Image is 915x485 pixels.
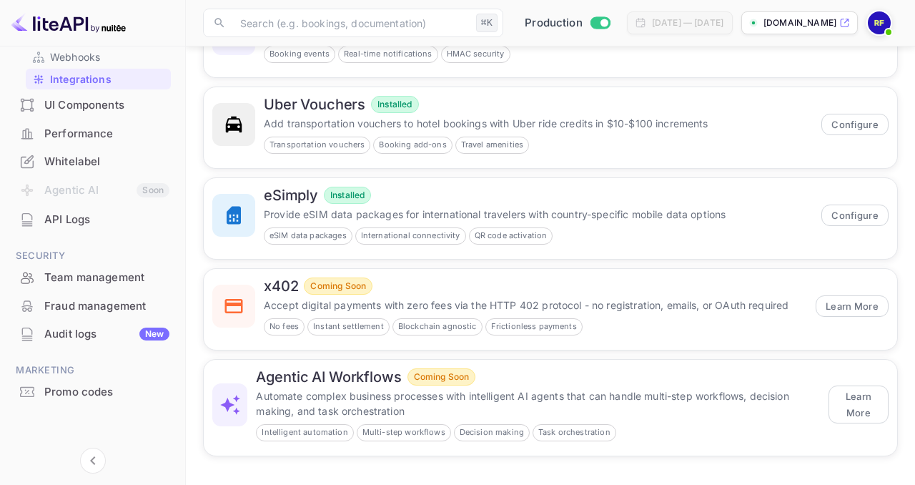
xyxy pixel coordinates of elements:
div: Fraud management [9,293,177,320]
a: Promo codes [9,378,177,405]
h6: Agentic AI Workflows [256,368,401,386]
span: HMAC security [442,48,510,60]
span: Coming Soon [408,371,475,383]
img: Romain Fernandez [868,11,891,34]
div: Switch to Sandbox mode [519,15,615,31]
span: Production [525,15,583,31]
span: Multi-step workflows [357,426,450,439]
input: Search (e.g. bookings, documentation) [232,9,470,37]
div: New [139,328,169,341]
a: Whitelabel [9,148,177,175]
img: LiteAPI logo [11,11,126,34]
p: Webhooks [50,49,100,64]
span: Booking add-ons [374,139,451,151]
div: Audit logsNew [9,320,177,348]
div: API Logs [44,212,169,228]
a: Webhooks [31,49,165,64]
button: Learn More [816,295,889,317]
div: Performance [44,126,169,142]
div: Whitelabel [9,148,177,176]
div: Audit logs [44,326,169,343]
span: Security [9,248,177,264]
div: Team management [9,264,177,292]
span: eSIM data packages [264,230,352,242]
span: Marketing [9,363,177,378]
a: Fraud management [9,293,177,319]
div: [DATE] — [DATE] [652,16,723,29]
span: QR code activation [470,230,553,242]
a: Audit logsNew [9,320,177,347]
div: Promo codes [9,378,177,406]
span: Booking events [264,48,335,60]
h6: eSimply [264,187,318,204]
div: Whitelabel [44,154,169,170]
span: Blockchain agnostic [393,320,482,333]
button: Configure [821,114,889,135]
a: API Logs [9,206,177,232]
a: Integrations [31,72,165,87]
span: Instant settlement [308,320,389,333]
div: Webhooks [26,46,171,67]
button: Learn More [829,386,889,423]
p: Add transportation vouchers to hotel bookings with Uber ride credits in $10-$100 increments [264,116,813,131]
div: ⌘K [476,14,498,32]
p: [DOMAIN_NAME] [763,16,836,29]
button: Collapse navigation [80,448,106,474]
div: API Logs [9,206,177,234]
h6: Uber Vouchers [264,96,365,113]
span: International connectivity [356,230,465,242]
a: Performance [9,120,177,147]
a: UI Components [9,92,177,118]
div: Promo codes [44,384,169,401]
button: Configure [821,205,889,226]
span: Travel amenities [456,139,528,151]
span: Installed [325,189,370,202]
div: Performance [9,120,177,148]
span: Coming Soon [305,280,372,293]
span: Installed [372,98,417,111]
h6: x402 [264,278,298,295]
div: Integrations [26,69,171,89]
a: Team management [9,264,177,290]
span: No fees [264,320,304,333]
p: Integrations [50,72,112,87]
div: UI Components [44,97,169,114]
span: Frictionless payments [486,320,582,333]
span: Task orchestration [533,426,615,439]
p: Accept digital payments with zero fees via the HTTP 402 protocol - no registration, emails, or OA... [264,298,807,313]
div: UI Components [9,92,177,119]
p: Provide eSIM data packages for international travelers with country-specific mobile data options [264,207,813,222]
span: Transportation vouchers [264,139,370,151]
div: Fraud management [44,298,169,315]
p: Automate complex business processes with intelligent AI agents that can handle multi-step workflo... [256,388,820,418]
div: Team management [44,270,169,286]
span: Intelligent automation [257,426,352,439]
span: Decision making [455,426,529,439]
span: Real-time notifications [339,48,437,60]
